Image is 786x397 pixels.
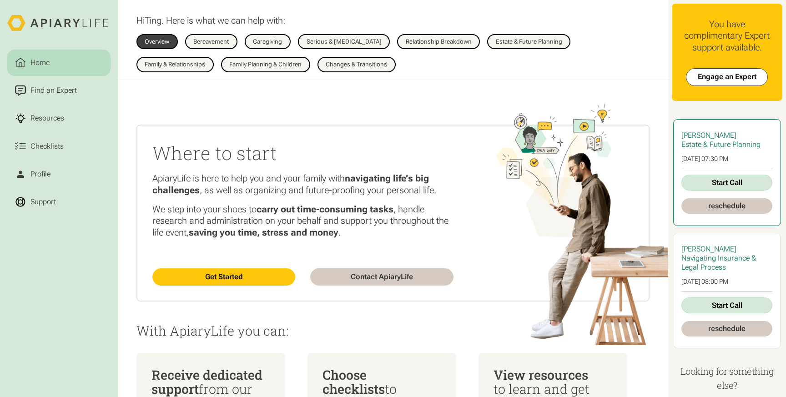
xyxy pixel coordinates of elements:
[152,141,453,166] h2: Where to start
[681,155,772,163] div: [DATE] 07:30 PM
[221,57,310,72] a: Family Planning & Children
[681,254,756,271] span: Navigating Insurance & Legal Process
[136,324,650,338] p: With ApiaryLife you can:
[7,161,111,187] a: Profile
[152,204,453,239] p: We step into your shoes to , handle research and administration on your behalf and support you th...
[317,57,396,72] a: Changes & Transitions
[189,227,338,238] strong: saving you time, stress and money
[253,39,282,45] div: Caregiving
[136,15,286,27] p: Hi . Here is what we can help with:
[681,321,772,337] a: reschedule
[29,85,79,96] div: Find an Expert
[672,365,782,392] h4: Looking for something else?
[152,173,429,196] strong: navigating life’s big challenges
[496,39,562,45] div: Estate & Future Planning
[29,57,51,68] div: Home
[397,34,480,50] a: Relationship Breakdown
[29,169,52,180] div: Profile
[7,106,111,131] a: Resources
[145,61,205,67] div: Family & Relationships
[681,131,736,140] span: [PERSON_NAME]
[185,34,237,50] a: Bereavement
[298,34,390,50] a: Serious & [MEDICAL_DATA]
[406,39,472,45] div: Relationship Breakdown
[7,50,111,75] a: Home
[152,268,296,286] a: Get Started
[29,196,58,207] div: Support
[136,34,178,50] a: Overview
[487,34,570,50] a: Estate & Future Planning
[686,68,768,86] a: Engage an Expert
[681,175,772,191] a: Start Call
[681,245,736,253] span: [PERSON_NAME]
[310,268,453,286] a: Contact ApiaryLife
[681,198,772,214] a: reschedule
[307,39,382,45] div: Serious & [MEDICAL_DATA]
[7,133,111,159] a: Checklists
[193,39,229,45] div: Bereavement
[7,189,111,215] a: Support
[326,61,387,67] div: Changes & Transitions
[681,297,772,313] a: Start Call
[136,57,214,72] a: Family & Relationships
[229,61,302,67] div: Family Planning & Children
[29,141,65,152] div: Checklists
[679,19,775,54] div: You have complimentary Expert support available.
[245,34,291,50] a: Caregiving
[29,113,66,124] div: Resources
[152,173,453,196] p: ApiaryLife is here to help you and your family with , as well as organizing and future-proofing y...
[494,366,588,383] span: View resources
[257,204,393,215] strong: carry out time-consuming tasks
[681,278,772,286] div: [DATE] 08:00 PM
[7,78,111,104] a: Find an Expert
[145,15,161,26] span: Ting
[681,140,761,149] span: Estate & Future Planning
